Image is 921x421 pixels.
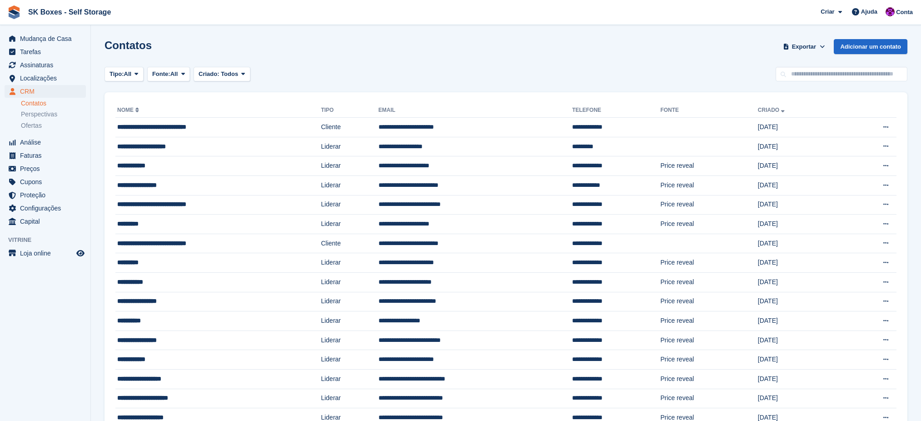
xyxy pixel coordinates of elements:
td: [DATE] [758,331,841,350]
td: Price reveal [660,195,757,215]
td: [DATE] [758,311,841,331]
a: Ofertas [21,121,86,130]
span: Configurações [20,202,75,215]
td: Liderar [321,195,378,215]
a: Adicionar um contato [834,39,907,54]
td: Liderar [321,389,378,408]
span: Criar [821,7,834,16]
a: menu [5,32,86,45]
img: stora-icon-8386f47178a22dfd0bd8f6a31ec36ba5ce8667c1dd55bd0f319d3a0aa187defe.svg [7,5,21,19]
td: Price reveal [660,389,757,408]
td: [DATE] [758,369,841,389]
a: SK Boxes - Self Storage [25,5,115,20]
span: Todos [221,70,238,77]
td: Price reveal [660,369,757,389]
span: Faturas [20,149,75,162]
span: Ofertas [21,121,42,130]
a: menu [5,247,86,260]
span: Loja online [20,247,75,260]
td: Liderar [321,215,378,234]
span: Conta [896,8,913,17]
a: menu [5,162,86,175]
td: Cliente [321,234,378,253]
td: Liderar [321,331,378,350]
button: Tipo: All [105,67,144,82]
span: Proteção [20,189,75,201]
td: Price reveal [660,292,757,311]
td: Liderar [321,156,378,176]
a: menu [5,59,86,71]
span: CRM [20,85,75,98]
a: Loja de pré-visualização [75,248,86,259]
th: Telefone [572,103,660,118]
span: Mudança de Casa [20,32,75,45]
button: Criado: Todos [194,67,250,82]
td: Liderar [321,253,378,273]
td: Liderar [321,292,378,311]
span: Tipo: [110,70,124,79]
span: All [124,70,132,79]
span: Localizações [20,72,75,85]
button: Fonte: All [147,67,190,82]
span: Capital [20,215,75,228]
span: Exportar [792,42,816,51]
td: [DATE] [758,272,841,292]
td: Price reveal [660,215,757,234]
td: [DATE] [758,292,841,311]
td: Cliente [321,118,378,137]
a: menu [5,149,86,162]
th: Fonte [660,103,757,118]
span: Cupons [20,175,75,188]
span: Tarefas [20,45,75,58]
a: menu [5,202,86,215]
td: Liderar [321,175,378,195]
a: menu [5,175,86,188]
td: Price reveal [660,350,757,370]
td: Liderar [321,350,378,370]
td: Price reveal [660,253,757,273]
td: Price reveal [660,272,757,292]
td: [DATE] [758,389,841,408]
img: Mateus Cassange [886,7,895,16]
a: Perspectivas [21,110,86,119]
span: Fonte: [152,70,170,79]
td: [DATE] [758,215,841,234]
span: Perspectivas [21,110,57,119]
a: Criado [758,107,787,113]
td: Liderar [321,311,378,331]
a: Nome [117,107,141,113]
a: menu [5,45,86,58]
td: [DATE] [758,253,841,273]
td: Liderar [321,369,378,389]
button: Exportar [781,39,826,54]
span: Criado: [199,70,219,77]
span: Preços [20,162,75,175]
td: Price reveal [660,156,757,176]
a: menu [5,72,86,85]
td: [DATE] [758,137,841,156]
td: [DATE] [758,175,841,195]
td: Price reveal [660,175,757,195]
span: Ajuda [861,7,877,16]
th: Tipo [321,103,378,118]
a: menu [5,189,86,201]
a: menu [5,85,86,98]
td: [DATE] [758,118,841,137]
th: Email [378,103,572,118]
a: menu [5,136,86,149]
td: Price reveal [660,331,757,350]
a: Contatos [21,99,86,108]
td: [DATE] [758,195,841,215]
h1: Contatos [105,39,152,51]
td: [DATE] [758,156,841,176]
td: [DATE] [758,234,841,253]
td: Liderar [321,272,378,292]
td: [DATE] [758,350,841,370]
span: All [170,70,178,79]
span: Vitrine [8,236,90,245]
td: Price reveal [660,311,757,331]
td: Liderar [321,137,378,156]
a: menu [5,215,86,228]
span: Assinaturas [20,59,75,71]
span: Análise [20,136,75,149]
